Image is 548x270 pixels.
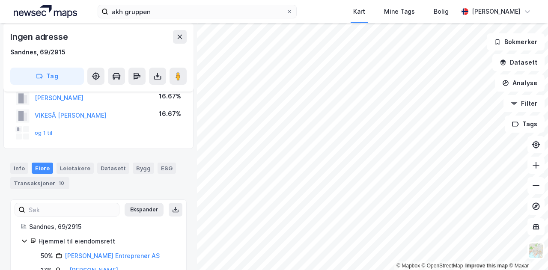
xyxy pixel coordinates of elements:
button: Ekspander [125,203,164,217]
input: Søk [25,203,119,216]
button: Bokmerker [487,33,545,50]
div: ESG [158,163,176,174]
div: Kontrollprogram for chat [505,229,548,270]
div: Leietakere [57,163,94,174]
div: Mine Tags [384,6,415,17]
div: Bolig [434,6,449,17]
div: Eiere [32,163,53,174]
button: Datasett [492,54,545,71]
a: Mapbox [396,263,420,269]
img: logo.a4113a55bc3d86da70a041830d287a7e.svg [14,5,77,18]
div: Sandnes, 69/2915 [29,222,176,232]
button: Filter [503,95,545,112]
button: Analyse [495,74,545,92]
div: Datasett [97,163,129,174]
div: Kart [353,6,365,17]
div: 50% [41,251,53,261]
div: Sandnes, 69/2915 [10,47,66,57]
div: 10 [57,179,66,187]
button: Tags [505,116,545,133]
iframe: Chat Widget [505,229,548,270]
div: Info [10,163,28,174]
button: Tag [10,68,84,85]
a: OpenStreetMap [422,263,463,269]
a: [PERSON_NAME] Entreprenør AS [65,252,160,259]
div: Transaksjoner [10,177,69,189]
div: Hjemmel til eiendomsrett [39,236,176,246]
a: Improve this map [465,263,508,269]
input: Søk på adresse, matrikkel, gårdeiere, leietakere eller personer [108,5,286,18]
div: Ingen adresse [10,30,69,44]
div: [PERSON_NAME] [472,6,521,17]
div: 16.67% [159,109,181,119]
div: 16.67% [159,91,181,101]
div: Bygg [133,163,154,174]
